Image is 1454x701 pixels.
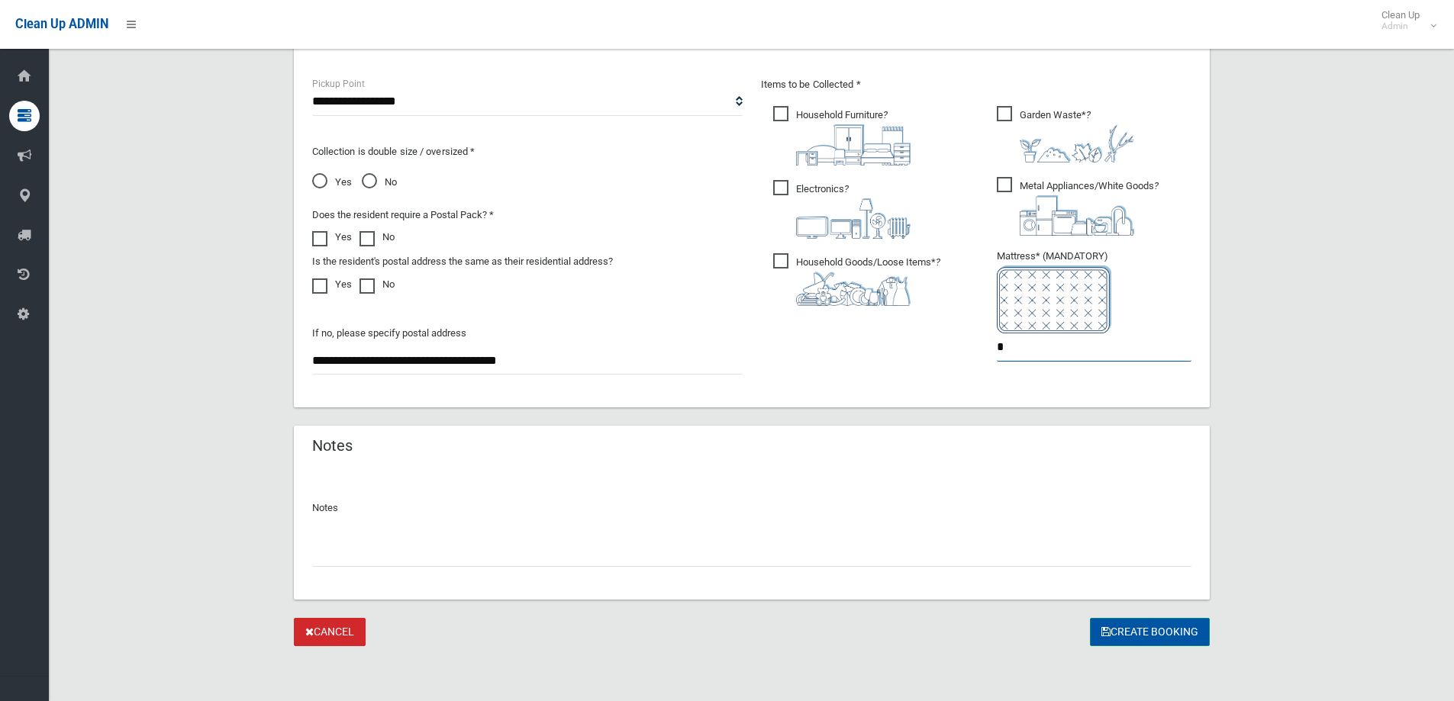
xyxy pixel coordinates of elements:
i: ? [796,183,911,239]
i: ? [796,256,940,306]
p: Notes [312,499,1191,517]
span: Clean Up [1374,9,1435,32]
label: If no, please specify postal address [312,324,466,342]
img: b13cc3517677393f34c0a387616ef184.png [796,272,911,306]
img: e7408bece873d2c1783593a074e5cb2f.png [997,265,1111,333]
p: Collection is double size / oversized * [312,143,743,161]
span: Clean Up ADMIN [15,17,108,31]
label: Does the resident require a Postal Pack? * [312,206,494,224]
button: Create Booking [1090,618,1210,646]
img: 36c1b0289cb1767239cdd3de9e694f19.png [1020,195,1134,236]
img: aa9efdbe659d29b613fca23ba79d85cb.png [796,124,911,166]
label: Yes [312,228,352,246]
label: No [359,228,395,246]
span: Metal Appliances/White Goods [997,177,1159,236]
span: Electronics [773,180,911,239]
label: Yes [312,275,352,294]
img: 4fd8a5c772b2c999c83690221e5242e0.png [1020,124,1134,162]
span: Household Furniture [773,106,911,166]
span: Household Goods/Loose Items* [773,253,940,306]
label: No [359,275,395,294]
span: Yes [312,173,352,191]
a: Cancel [294,618,366,646]
span: Garden Waste* [997,106,1134,162]
i: ? [796,109,911,166]
span: Mattress* (MANDATORY) [997,250,1191,333]
img: 394712a680b73dbc3d2a6a3a7ffe5a07.png [796,198,911,239]
small: Admin [1381,21,1420,32]
header: Notes [294,431,371,461]
i: ? [1020,109,1134,162]
i: ? [1020,180,1159,236]
p: Items to be Collected * [761,76,1191,94]
label: Is the resident's postal address the same as their residential address? [312,252,613,271]
span: No [362,173,397,191]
